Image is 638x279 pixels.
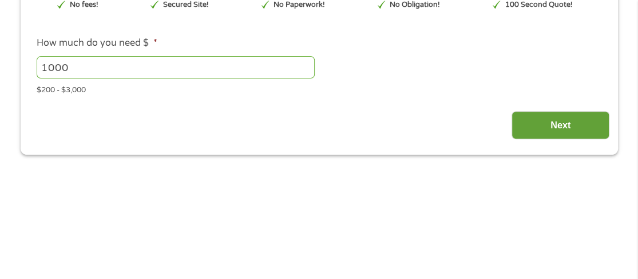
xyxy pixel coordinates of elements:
[37,80,601,96] div: $200 - $3,000
[512,111,609,139] input: Next
[37,37,157,49] label: How much do you need $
